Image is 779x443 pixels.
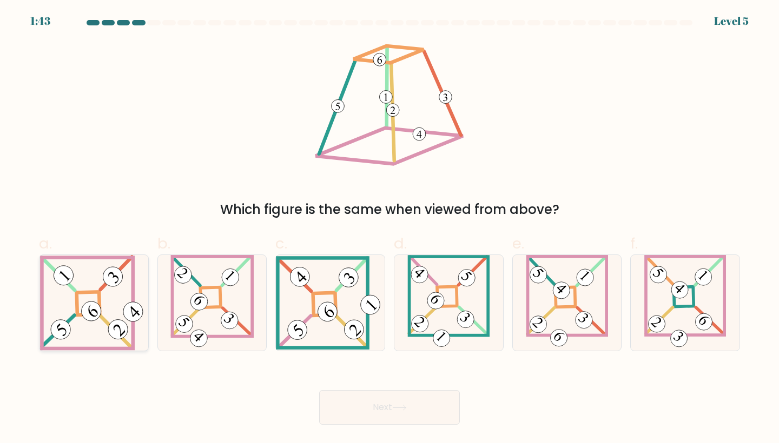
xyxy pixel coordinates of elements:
span: a. [39,233,52,254]
span: e. [512,233,524,254]
span: d. [394,233,407,254]
button: Next [319,390,460,425]
div: Which figure is the same when viewed from above? [45,200,734,219]
span: f. [630,233,638,254]
span: b. [157,233,170,254]
div: Level 5 [714,13,749,29]
div: 1:43 [30,13,50,29]
span: c. [275,233,287,254]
